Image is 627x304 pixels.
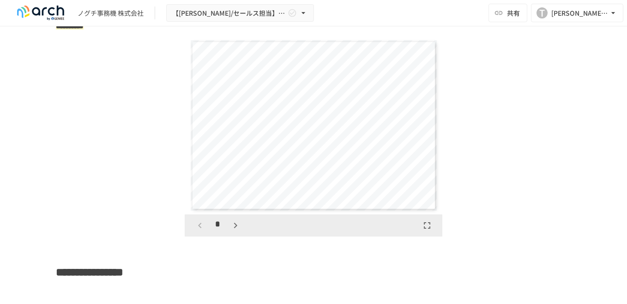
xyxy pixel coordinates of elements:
[551,7,609,19] div: [PERSON_NAME][EMAIL_ADDRESS][DOMAIN_NAME]
[166,4,314,22] button: 【[PERSON_NAME]/セールス担当】ノグチ事務機株式会社様_初期設定サポート
[537,7,548,18] div: T
[11,6,70,20] img: logo-default@2x-9cf2c760.svg
[172,7,286,19] span: 【[PERSON_NAME]/セールス担当】ノグチ事務機株式会社様_初期設定サポート
[78,8,144,18] div: ノグチ事務機 株式会社
[488,4,527,22] button: 共有
[531,4,623,22] button: T[PERSON_NAME][EMAIL_ADDRESS][DOMAIN_NAME]
[185,36,442,214] div: Page 1
[507,8,520,18] span: 共有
